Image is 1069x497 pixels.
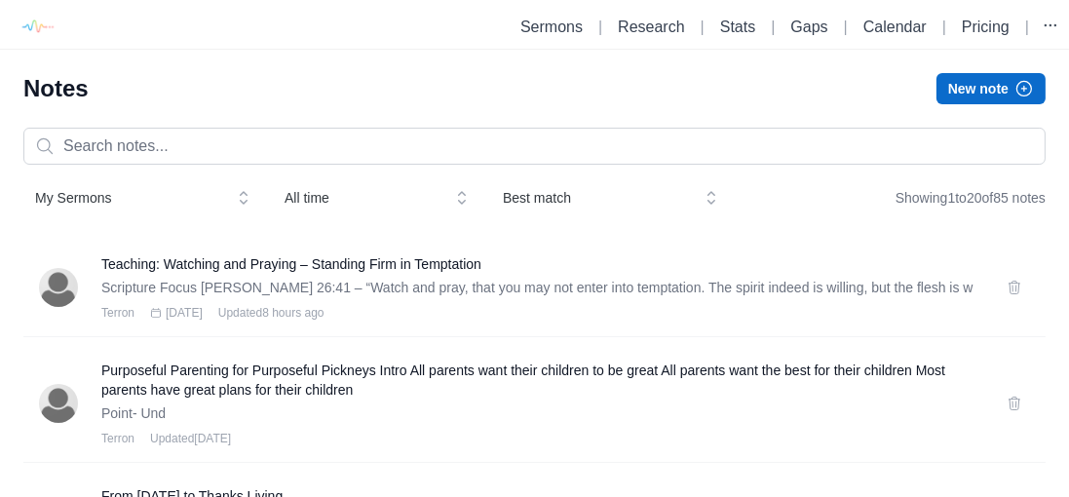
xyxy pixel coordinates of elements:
button: Best match [491,180,729,215]
a: Sermons [520,19,583,35]
li: | [693,16,712,39]
span: Terron [101,431,134,446]
button: My Sermons [23,180,261,215]
p: Scripture Focus [PERSON_NAME] 26:41 – “Watch and pray, that you may not enter into temptation. Th... [101,278,983,297]
img: Terron [39,268,78,307]
input: Search notes... [23,128,1046,165]
a: Gaps [790,19,827,35]
p: Point- Und [101,403,983,423]
a: Purposeful Parenting for Purposeful Pickneys Intro All parents want their children to be great Al... [101,361,983,400]
button: New note [936,73,1046,104]
a: Stats [720,19,755,35]
li: | [1017,16,1037,39]
li: | [763,16,783,39]
img: logo [15,5,58,49]
span: Updated 8 hours ago [218,305,325,321]
span: All time [285,188,440,208]
img: Terron [39,384,78,423]
li: | [935,16,954,39]
li: | [591,16,610,39]
h1: Notes [23,73,89,104]
a: Pricing [962,19,1010,35]
span: My Sermons [35,188,222,208]
button: All time [273,180,479,215]
span: [DATE] [166,305,203,321]
span: Terron [101,305,134,321]
iframe: Drift Widget Chat Controller [972,400,1046,474]
div: Showing 1 to 20 of 85 notes [896,180,1046,215]
a: Calendar [863,19,927,35]
a: Teaching: Watching and Praying – Standing Firm in Temptation [101,254,983,274]
li: | [836,16,856,39]
a: Research [618,19,684,35]
span: Best match [503,188,690,208]
span: Updated [DATE] [150,431,231,446]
